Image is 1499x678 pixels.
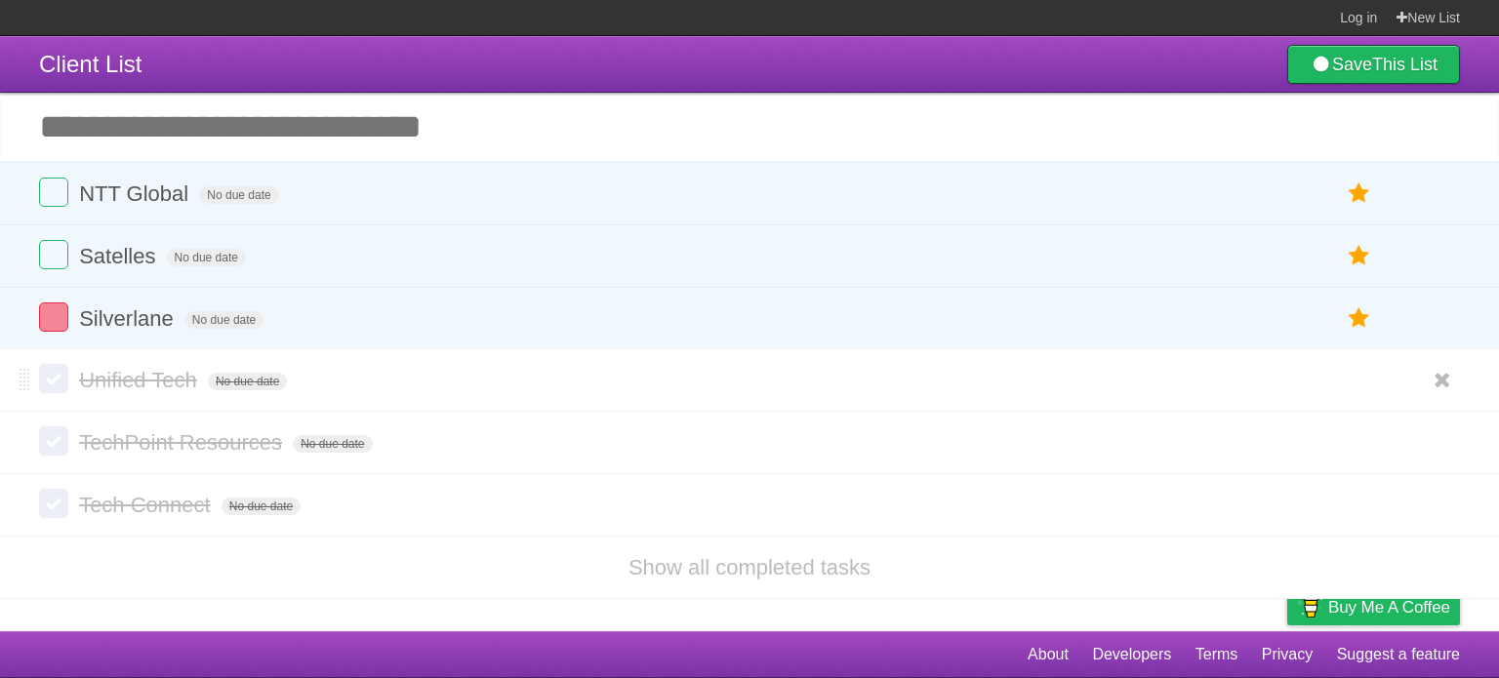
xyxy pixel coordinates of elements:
[222,498,301,515] span: No due date
[39,364,68,393] label: Done
[1287,45,1460,84] a: SaveThis List
[79,181,193,206] span: NTT Global
[199,186,278,204] span: No due date
[79,368,202,392] span: Unified Tech
[79,430,287,455] span: TechPoint Resources
[39,51,142,77] span: Client List
[1328,590,1450,624] span: Buy me a coffee
[1195,636,1238,673] a: Terms
[79,244,160,268] span: Satelles
[184,311,263,329] span: No due date
[1341,302,1378,335] label: Star task
[293,435,372,453] span: No due date
[1028,636,1069,673] a: About
[167,249,246,266] span: No due date
[1341,178,1378,210] label: Star task
[39,178,68,207] label: Done
[39,426,68,456] label: Done
[1297,590,1323,623] img: Buy me a coffee
[39,302,68,332] label: Done
[1341,240,1378,272] label: Star task
[1287,589,1460,625] a: Buy me a coffee
[1372,55,1438,74] b: This List
[628,555,871,579] a: Show all completed tasks
[208,373,287,390] span: No due date
[1337,636,1460,673] a: Suggest a feature
[79,306,179,331] span: Silverlane
[1262,636,1313,673] a: Privacy
[39,489,68,518] label: Done
[79,493,216,517] span: Tech Connect
[1092,636,1171,673] a: Developers
[39,240,68,269] label: Done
